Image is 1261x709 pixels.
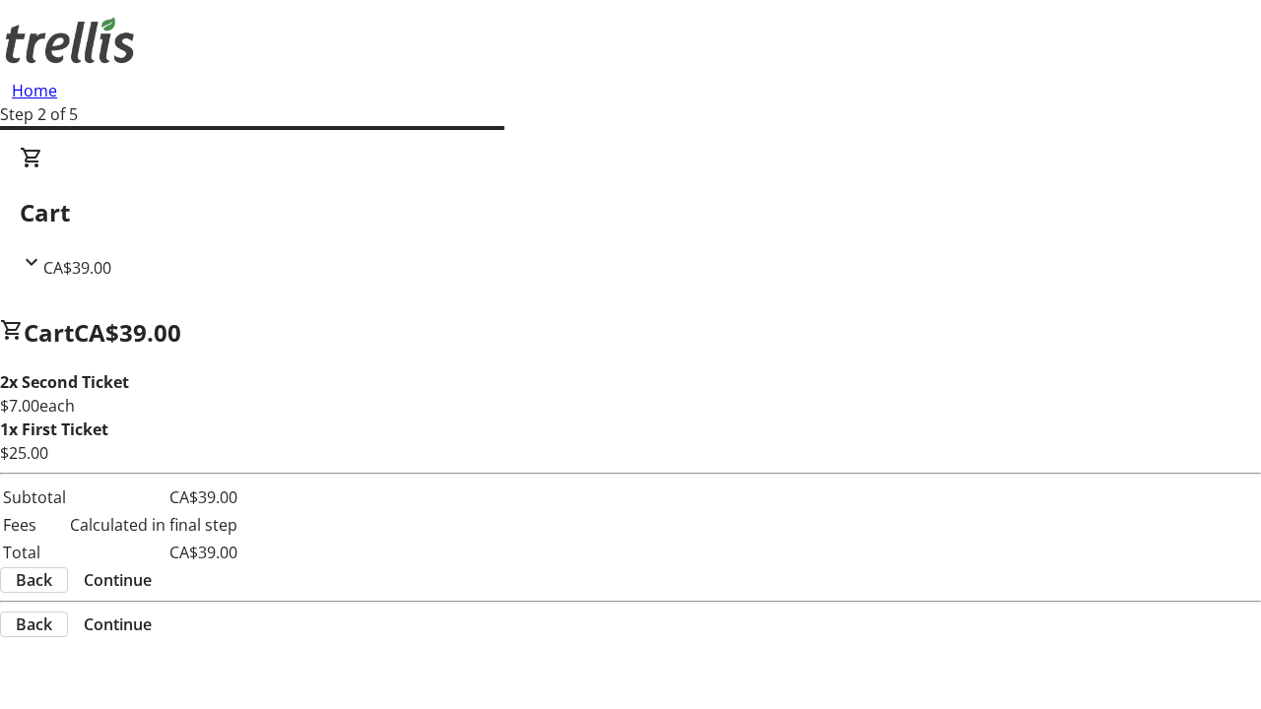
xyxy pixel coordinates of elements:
[68,568,167,592] button: Continue
[43,257,111,279] span: CA$39.00
[69,484,238,510] td: CA$39.00
[74,316,181,349] span: CA$39.00
[16,612,52,636] span: Back
[84,568,152,592] span: Continue
[2,540,67,565] td: Total
[20,146,1241,280] div: CartCA$39.00
[2,484,67,510] td: Subtotal
[2,512,67,538] td: Fees
[84,612,152,636] span: Continue
[16,568,52,592] span: Back
[20,195,1241,230] h2: Cart
[69,540,238,565] td: CA$39.00
[68,612,167,636] button: Continue
[69,512,238,538] td: Calculated in final step
[24,316,74,349] span: Cart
